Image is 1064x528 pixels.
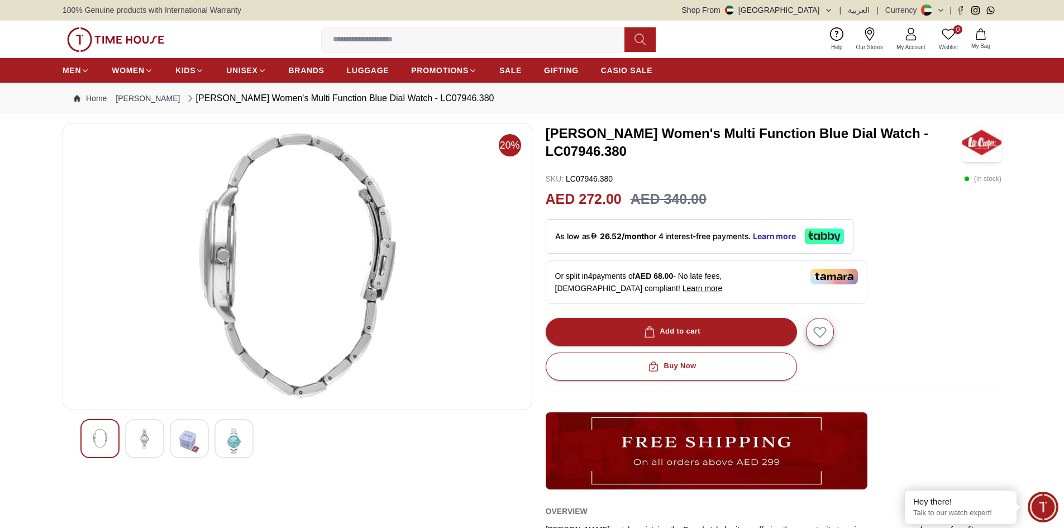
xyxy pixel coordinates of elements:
[74,93,107,104] a: Home
[175,60,204,80] a: KIDS
[499,65,522,76] span: SALE
[411,60,477,80] a: PROMOTIONS
[116,93,180,104] a: [PERSON_NAME]
[725,6,734,15] img: United Arab Emirates
[347,60,389,80] a: LUGGAGE
[72,132,523,401] img: Lee Cooper Women's Multi Function Blue Dial Watch - LC07946.380
[986,6,995,15] a: Whatsapp
[546,189,622,210] h2: AED 272.00
[852,43,888,51] span: Our Stores
[646,360,696,373] div: Buy Now
[913,496,1008,507] div: Hey there!
[63,83,1001,114] nav: Breadcrumb
[892,43,930,51] span: My Account
[175,65,195,76] span: KIDS
[112,60,153,80] a: WOMEN
[642,325,700,338] div: Add to cart
[1028,492,1058,522] div: Chat Widget
[965,26,997,53] button: My Bag
[63,4,241,16] span: 100% Genuine products with International Warranty
[135,429,155,449] img: Lee Cooper Women's Multi Function Blue Dial Watch - LC07946.380
[964,173,1001,184] p: ( In stock )
[67,27,164,52] img: ...
[601,60,653,80] a: CASIO SALE
[635,272,673,280] span: AED 68.00
[289,60,325,80] a: BRANDS
[63,60,89,80] a: MEN
[934,43,962,51] span: Wishlist
[848,4,870,16] button: العربية
[112,65,145,76] span: WOMEN
[63,65,81,76] span: MEN
[289,65,325,76] span: BRANDS
[683,284,723,293] span: Learn more
[499,134,521,156] span: 20%
[224,429,244,454] img: Lee Cooper Women's Multi Function Blue Dial Watch - LC07946.380
[682,4,833,16] button: Shop From[GEOGRAPHIC_DATA]
[546,260,867,304] div: Or split in 4 payments of - No late fees, [DEMOGRAPHIC_DATA] compliant!
[953,25,962,34] span: 0
[546,173,613,184] p: LC07946.380
[827,43,847,51] span: Help
[824,25,850,54] a: Help
[839,4,842,16] span: |
[932,25,965,54] a: 0Wishlist
[950,4,952,16] span: |
[226,60,266,80] a: UNISEX
[185,92,494,105] div: [PERSON_NAME] Women's Multi Function Blue Dial Watch - LC07946.380
[885,4,922,16] div: Currency
[546,412,867,489] img: ...
[810,269,858,284] img: Tamara
[90,429,110,449] img: Lee Cooper Women's Multi Function Blue Dial Watch - LC07946.380
[544,65,579,76] span: GIFTING
[631,189,707,210] h3: AED 340.00
[956,6,965,15] a: Facebook
[546,318,797,346] button: Add to cart
[546,503,588,520] h2: Overview
[962,123,1001,162] img: Lee Cooper Women's Multi Function Blue Dial Watch - LC07946.380
[499,60,522,80] a: SALE
[546,174,564,183] span: SKU :
[544,60,579,80] a: GIFTING
[546,125,963,160] h3: [PERSON_NAME] Women's Multi Function Blue Dial Watch - LC07946.380
[601,65,653,76] span: CASIO SALE
[876,4,879,16] span: |
[179,429,199,454] img: Lee Cooper Women's Multi Function Blue Dial Watch - LC07946.380
[967,42,995,50] span: My Bag
[971,6,980,15] a: Instagram
[226,65,257,76] span: UNISEX
[913,508,1008,518] p: Talk to our watch expert!
[546,353,797,380] button: Buy Now
[411,65,469,76] span: PROMOTIONS
[850,25,890,54] a: Our Stores
[347,65,389,76] span: LUGGAGE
